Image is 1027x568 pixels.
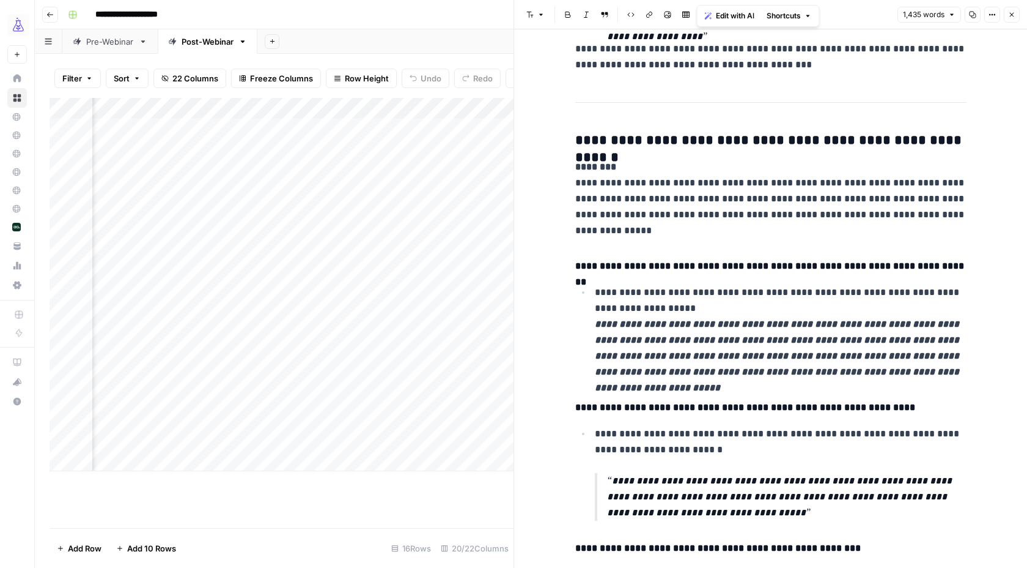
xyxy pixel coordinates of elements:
[7,236,27,256] a: Your Data
[62,29,158,54] a: Pre-Webinar
[68,542,101,555] span: Add Row
[54,69,101,88] button: Filter
[454,69,501,88] button: Redo
[86,35,134,48] div: Pre-Webinar
[767,10,801,21] span: Shortcuts
[114,72,130,84] span: Sort
[7,14,29,36] img: AirOps Growth Logo
[716,10,754,21] span: Edit with AI
[762,8,817,24] button: Shortcuts
[12,223,21,231] img: yjux4x3lwinlft1ym4yif8lrli78
[109,539,183,558] button: Add 10 Rows
[7,69,27,88] a: Home
[62,72,82,84] span: Filter
[326,69,397,88] button: Row Height
[153,69,226,88] button: 22 Columns
[182,35,234,48] div: Post-Webinar
[231,69,321,88] button: Freeze Columns
[897,7,961,23] button: 1,435 words
[8,373,26,391] div: What's new?
[903,9,944,20] span: 1,435 words
[158,29,257,54] a: Post-Webinar
[172,72,218,84] span: 22 Columns
[345,72,389,84] span: Row Height
[7,10,27,40] button: Workspace: AirOps Growth
[402,69,449,88] button: Undo
[7,275,27,295] a: Settings
[50,539,109,558] button: Add Row
[7,353,27,372] a: AirOps Academy
[7,88,27,108] a: Browse
[7,372,27,392] button: What's new?
[127,542,176,555] span: Add 10 Rows
[7,392,27,411] button: Help + Support
[250,72,313,84] span: Freeze Columns
[473,72,493,84] span: Redo
[421,72,441,84] span: Undo
[386,539,436,558] div: 16 Rows
[700,8,759,24] button: Edit with AI
[436,539,513,558] div: 20/22 Columns
[106,69,149,88] button: Sort
[7,256,27,275] a: Usage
